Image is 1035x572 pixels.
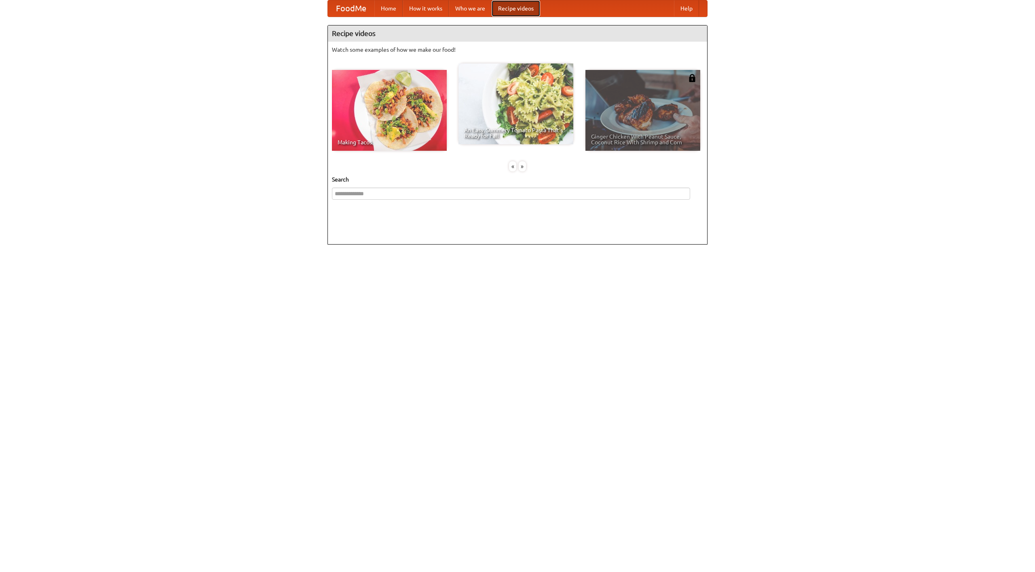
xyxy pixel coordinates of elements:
img: 483408.png [688,74,696,82]
a: Home [374,0,403,17]
a: Who we are [449,0,492,17]
div: » [519,161,526,171]
h5: Search [332,175,703,184]
a: An Easy, Summery Tomato Pasta That's Ready for Fall [458,63,573,144]
a: FoodMe [328,0,374,17]
h4: Recipe videos [328,25,707,42]
div: « [509,161,516,171]
a: Making Tacos [332,70,447,151]
span: An Easy, Summery Tomato Pasta That's Ready for Fall [464,127,568,139]
p: Watch some examples of how we make our food! [332,46,703,54]
a: How it works [403,0,449,17]
a: Help [674,0,699,17]
span: Making Tacos [338,139,441,145]
a: Recipe videos [492,0,540,17]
